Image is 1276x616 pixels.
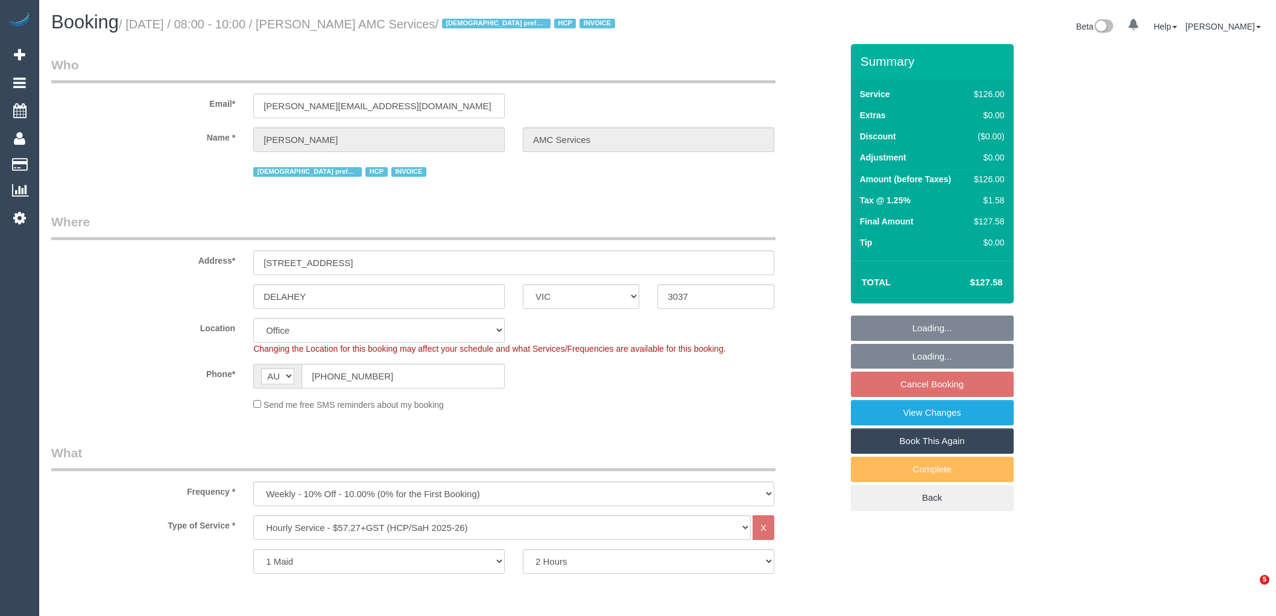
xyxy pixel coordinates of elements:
span: Changing the Location for this booking may affect your schedule and what Services/Frequencies are... [253,344,725,354]
h4: $127.58 [933,278,1002,288]
input: Post Code* [657,284,774,309]
input: Suburb* [253,284,505,309]
h3: Summary [861,54,1008,68]
a: [PERSON_NAME] [1186,22,1261,31]
div: $127.58 [969,215,1004,227]
span: 5 [1260,575,1269,585]
span: [DEMOGRAPHIC_DATA] preferred [442,19,551,28]
label: Final Amount [860,215,914,227]
input: Last Name* [523,127,774,152]
label: Discount [860,130,896,142]
a: Back [851,485,1014,510]
label: Address* [42,250,244,267]
span: / [435,17,619,31]
label: Service [860,88,890,100]
span: INVOICE [391,167,426,177]
label: Type of Service * [42,515,244,532]
div: $126.00 [969,173,1004,185]
legend: What [51,444,775,471]
img: New interface [1093,19,1113,35]
span: HCP [365,167,387,177]
span: INVOICE [580,19,614,28]
label: Email* [42,94,244,110]
iframe: Intercom live chat [1235,575,1264,604]
label: Location [42,318,244,334]
label: Tax @ 1.25% [860,194,911,206]
label: Name * [42,127,244,144]
input: Email* [253,94,505,118]
div: $0.00 [969,237,1004,249]
legend: Who [51,56,775,83]
label: Amount (before Taxes) [860,173,951,185]
a: Book This Again [851,428,1014,454]
label: Phone* [42,364,244,380]
span: [DEMOGRAPHIC_DATA] preferred [253,167,362,177]
legend: Where [51,213,775,240]
div: ($0.00) [969,130,1004,142]
input: Phone* [302,364,505,389]
div: $126.00 [969,88,1004,100]
strong: Total [862,277,891,287]
a: Beta [1076,22,1114,31]
img: Automaid Logo [7,12,31,29]
div: $0.00 [969,109,1004,121]
label: Frequency * [42,481,244,498]
a: View Changes [851,400,1014,425]
span: Booking [51,11,119,33]
input: First Name* [253,127,505,152]
span: Send me free SMS reminders about my booking [264,400,444,410]
a: Help [1154,22,1177,31]
div: $1.58 [969,194,1004,206]
label: Extras [860,109,886,121]
small: / [DATE] / 08:00 - 10:00 / [PERSON_NAME] AMC Services [119,17,619,31]
label: Adjustment [860,151,906,164]
div: $0.00 [969,151,1004,164]
span: HCP [554,19,576,28]
label: Tip [860,237,873,249]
